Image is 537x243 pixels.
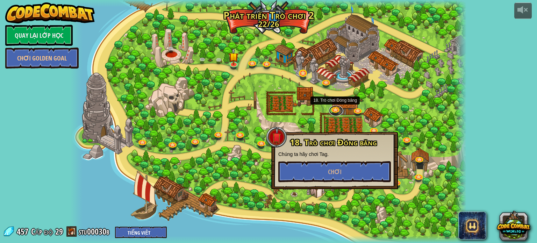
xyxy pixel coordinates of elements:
[79,226,112,237] a: stu00030b
[290,136,377,148] span: 18. Trò chơi Đóng băng
[278,151,391,158] p: Chúng ta hãy chơi Tag.
[229,48,238,65] img: level-banner-started.png
[328,167,342,176] span: Chơi
[278,161,391,182] button: Chơi
[514,2,532,19] button: Tùy chỉnh âm lượng
[17,226,30,237] span: 457
[55,226,63,237] span: 29
[31,226,53,237] span: Cấp độ
[5,2,95,23] img: CodeCombat - Learn how to code by playing a game
[5,25,73,46] a: Quay lại Lớp Học
[5,48,79,69] a: Chơi Golden Goal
